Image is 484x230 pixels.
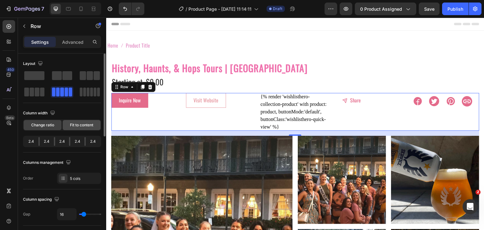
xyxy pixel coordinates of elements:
[106,18,484,230] iframe: Design area
[154,75,224,113] div: {% render 'wishlisthero-collection-product' with product: product, buttonMode:'default', buttonCl...
[23,211,30,217] div: Gap
[3,3,47,15] button: 7
[23,195,60,204] div: Column spacing
[70,137,84,146] div: 2.4
[31,122,54,128] span: Change ratio
[188,6,251,12] span: Product Page - [DATE] 11:14:11
[186,6,187,12] span: /
[23,60,44,68] div: Layout
[57,209,76,220] input: Auto
[475,190,481,195] span: 2
[229,75,262,90] button: <p>Share</p>
[70,176,100,181] div: 5 cols
[23,175,33,181] div: Order
[31,39,49,45] p: Settings
[419,3,440,15] button: Save
[70,122,93,128] span: Fit to content
[55,137,69,146] div: 2.4
[244,79,255,86] p: Share
[24,137,38,146] div: 2.4
[62,39,84,45] p: Advanced
[86,137,100,146] div: 2.4
[447,6,463,12] div: Publish
[41,5,44,13] p: 7
[31,22,84,30] p: Row
[6,67,15,72] div: 450
[119,3,144,15] div: Undo/Redo
[463,199,478,214] iframe: Intercom live chat
[5,115,15,120] div: Beta
[40,137,54,146] div: 2.4
[360,6,402,12] span: 0 product assigned
[13,66,23,72] div: Row
[424,6,435,12] span: Save
[23,158,72,167] div: Columns management
[273,6,282,12] span: Draft
[23,109,56,118] div: Column width
[355,3,416,15] button: 0 product assigned
[442,3,469,15] button: Publish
